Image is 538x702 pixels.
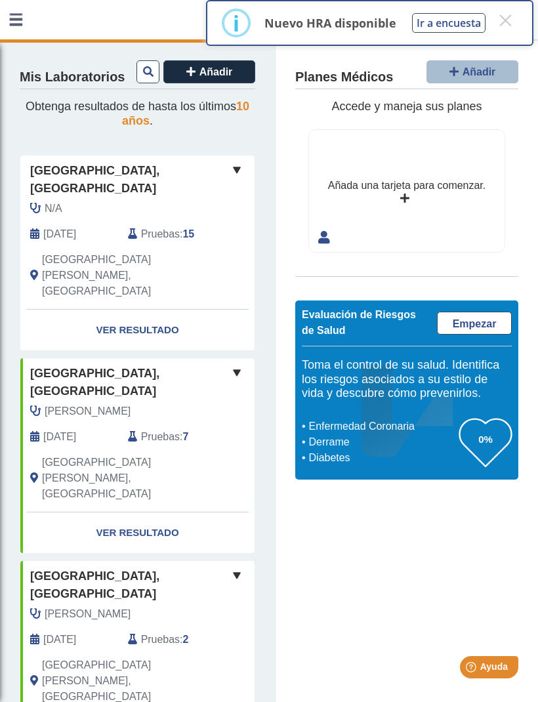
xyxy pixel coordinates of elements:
h5: Toma el control de su salud. Identifica los riesgos asociados a su estilo de vida y descubre cómo... [302,358,512,401]
div: Añada una tarjeta para comenzar. [328,178,486,194]
span: Batlle Batlle, Francisco [45,403,131,419]
span: Obtenga resultados de hasta los últimos . [26,100,249,127]
span: N/A [45,201,62,217]
h4: Planes Médicos [295,70,393,85]
span: Evaluación de Riesgos de Salud [302,309,416,336]
span: [GEOGRAPHIC_DATA], [GEOGRAPHIC_DATA] [30,365,229,400]
span: 2025-09-26 [43,226,76,242]
h3: 0% [459,431,512,447]
span: 2022-12-01 [43,632,76,648]
b: 7 [182,431,188,442]
div: : [118,429,216,445]
span: Pruebas [141,429,180,445]
span: Empezar [453,318,497,329]
span: San Juan, PR [42,455,205,502]
a: Ver Resultado [20,512,255,554]
b: 2 [182,634,188,645]
span: [GEOGRAPHIC_DATA], [GEOGRAPHIC_DATA] [30,162,229,197]
span: Accede y maneja sus planes [331,100,482,113]
li: Diabetes [305,450,459,466]
button: Ir a encuesta [412,13,486,33]
span: Añadir [463,66,496,77]
button: Añadir [426,60,518,83]
li: Derrame [305,434,459,450]
div: : [118,226,216,242]
h4: Mis Laboratorios [20,70,125,85]
b: 15 [182,228,194,239]
span: Garcia, Mari [45,606,131,622]
span: [GEOGRAPHIC_DATA], [GEOGRAPHIC_DATA] [30,568,229,603]
span: San Juan, PR [42,252,205,299]
span: 10 años [122,100,249,127]
button: Close this dialog [493,9,517,32]
a: Ver Resultado [20,310,255,351]
span: 2023-04-24 [43,429,76,445]
a: Empezar [437,312,512,335]
li: Enfermedad Coronaria [305,419,459,434]
span: Pruebas [141,226,180,242]
span: Pruebas [141,632,180,648]
p: Nuevo HRA disponible [264,15,396,31]
button: Añadir [163,60,255,83]
span: Añadir [199,66,233,77]
div: i [233,11,239,35]
iframe: Help widget launcher [421,651,524,688]
div: : [118,632,216,648]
